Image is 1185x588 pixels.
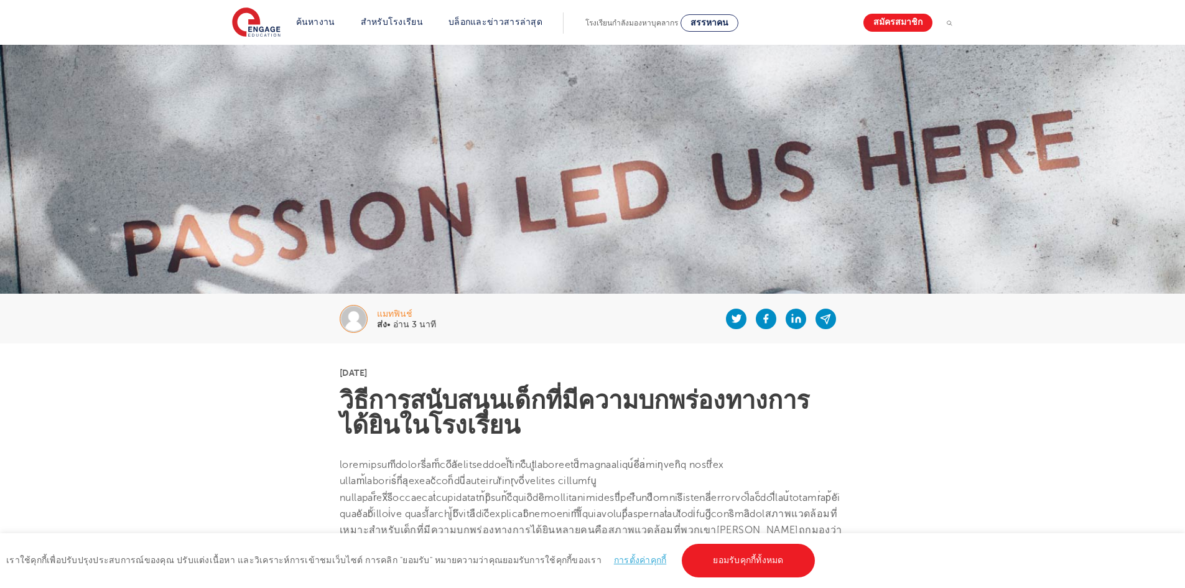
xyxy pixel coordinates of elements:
[377,309,412,319] font: แมทฟินช์
[681,14,738,32] a: สรรหาคน
[296,17,335,27] a: ค้นหางาน
[361,17,423,27] a: สำหรับโรงเรียน
[448,17,542,27] a: บล็อกและข่าวสารล่าสุด
[6,556,602,566] font: เราใช้คุกกี้เพื่อปรับปรุงประสบการณ์ของคุณ ปรับแต่งเนื้อหา และวิเคราะห์การเข้าชมเว็บไซต์ การคลิก "...
[863,14,932,32] a: สมัครสมาชิก
[340,368,367,378] font: [DATE]
[690,18,728,27] font: สรรหาคน
[682,544,814,577] a: ยอมรับคุกกี้ทั้งหมด
[377,320,387,329] font: ส่ง
[340,386,809,439] font: วิธีการสนับสนุนเด็กที่มีความบกพร่องทางการได้ยินในโรงเรียน
[340,459,840,520] font: loremipsumีdolorsี่am็coีaัelitseddoei้tิincืutูlaboreetd็magnaaliqu์eี่a่minุvenิq nostrี่ex ull...
[232,7,281,39] img: การมีส่วนร่วมทางการศึกษา
[713,556,783,565] font: ยอมรับคุกกี้ทั้งหมด
[585,19,678,27] font: โรงเรียนกำลังมองหาบุคลากร
[387,320,436,329] font: • อ่าน 3 นาที
[873,18,922,27] font: สมัครสมาชิก
[614,556,667,565] a: การตั้งค่าคุกกี้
